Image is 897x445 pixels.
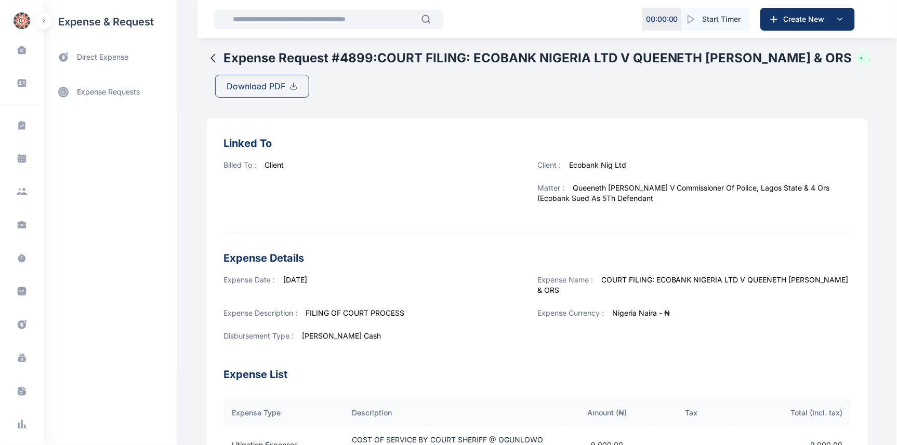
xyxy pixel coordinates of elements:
[223,250,851,266] h3: Expense Details
[537,275,849,294] span: COURT FILING: ECOBANK NIGERIA LTD V QUEENETH [PERSON_NAME] & ORS
[223,331,294,340] span: Disbursement Type :
[734,399,851,426] th: Total (Incl. tax)
[650,399,734,426] th: Tax
[265,160,284,169] span: Client
[780,14,834,24] span: Create New
[289,82,298,90] img: fi_download.408fa70a.svg
[339,399,565,426] th: Description
[537,183,830,203] span: Queeneth [PERSON_NAME] V Commissioner Of Police, Lagos State & 4 Ors (Ecobank Sued As 5Th Defendant
[223,399,339,426] th: Expense Type
[283,275,307,284] span: [DATE]
[537,160,561,169] span: Client :
[223,308,297,317] span: Expense Description :
[565,399,650,426] th: Amount ( ₦ )
[646,14,678,24] p: 00 : 00 : 00
[223,275,275,284] span: Expense Date :
[537,183,564,192] span: Matter :
[537,308,604,317] span: Expense Currency :
[569,160,626,169] span: Ecobank Nig Ltd
[760,8,855,31] button: Create New
[44,79,177,104] a: expense requests
[223,50,852,66] h2: Expense Request # 4899 : COURT FILING: ECOBANK NIGERIA LTD V QUEENETH [PERSON_NAME] & ORS
[77,52,128,63] span: direct expense
[703,14,741,24] span: Start Timer
[302,331,381,340] span: [PERSON_NAME] Cash
[44,44,177,71] a: direct expense
[44,71,177,104] div: expense requests
[223,160,256,169] span: Billed To :
[306,308,404,317] span: FILING OF COURT PROCESS
[223,354,851,383] h3: Expense List
[223,135,851,152] h3: Linked To
[227,80,285,92] span: Download PDF
[682,8,749,31] button: Start Timer
[537,275,593,284] span: Expense Name :
[612,308,670,317] span: Nigeria Naira - ₦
